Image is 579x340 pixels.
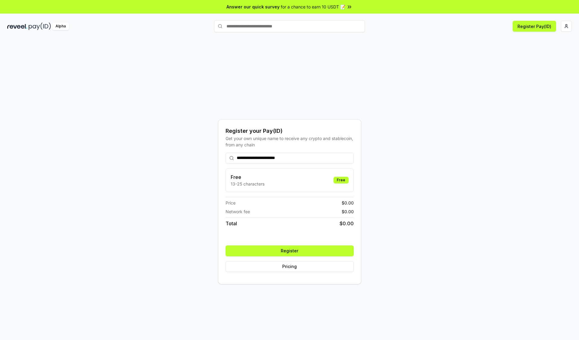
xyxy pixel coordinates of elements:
[226,200,236,206] span: Price
[226,245,354,256] button: Register
[334,177,349,183] div: Free
[281,4,345,10] span: for a chance to earn 10 USDT 📝
[513,21,556,32] button: Register Pay(ID)
[340,220,354,227] span: $ 0.00
[226,261,354,272] button: Pricing
[52,23,69,30] div: Alpha
[342,208,354,215] span: $ 0.00
[29,23,51,30] img: pay_id
[342,200,354,206] span: $ 0.00
[226,135,354,148] div: Get your own unique name to receive any crypto and stablecoin, from any chain
[226,4,280,10] span: Answer our quick survey
[226,220,237,227] span: Total
[231,181,264,187] p: 13-25 characters
[7,23,27,30] img: reveel_dark
[226,127,354,135] div: Register your Pay(ID)
[226,208,250,215] span: Network fee
[231,173,264,181] h3: Free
